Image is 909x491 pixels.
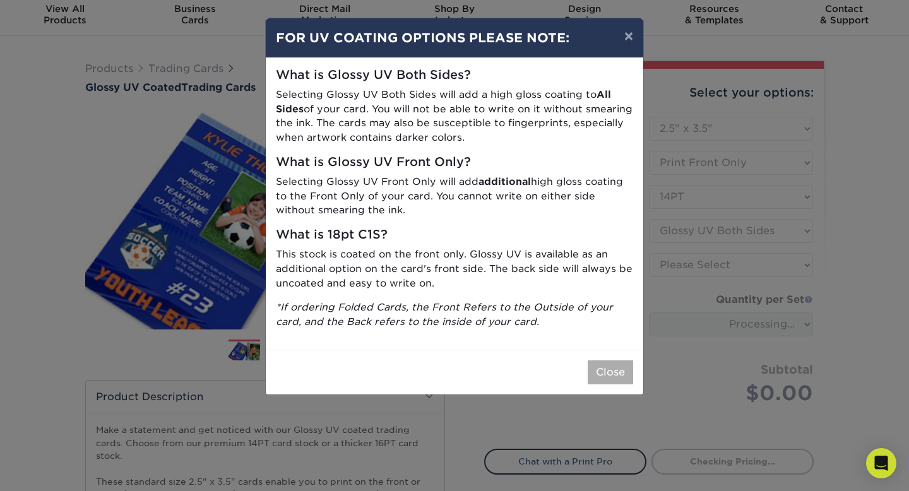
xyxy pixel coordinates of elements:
p: Selecting Glossy UV Both Sides will add a high gloss coating to of your card. You will not be abl... [276,88,633,145]
p: Selecting Glossy UV Front Only will add high gloss coating to the Front Only of your card. You ca... [276,175,633,218]
h5: What is Glossy UV Front Only? [276,155,633,170]
h5: What is 18pt C1S? [276,228,633,242]
strong: additional [478,175,531,187]
h4: FOR UV COATING OPTIONS PLEASE NOTE: [276,28,633,47]
button: Close [588,360,633,384]
div: Open Intercom Messenger [866,448,896,478]
i: *If ordering Folded Cards, the Front Refers to the Outside of your card, and the Back refers to t... [276,301,613,328]
button: × [614,18,643,54]
p: This stock is coated on the front only. Glossy UV is available as an additional option on the car... [276,247,633,290]
strong: All Sides [276,88,611,115]
h5: What is Glossy UV Both Sides? [276,68,633,83]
